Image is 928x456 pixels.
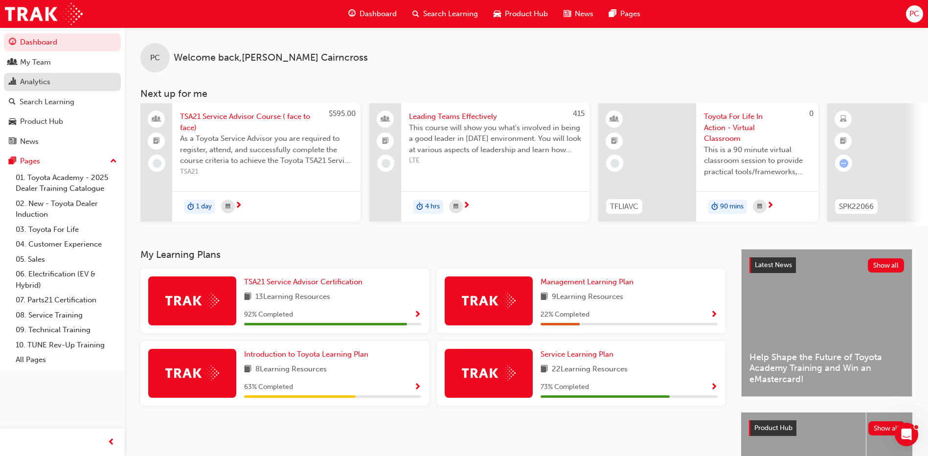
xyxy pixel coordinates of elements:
[620,8,640,20] span: Pages
[564,8,571,20] span: news-icon
[541,349,617,360] a: Service Learning Plan
[4,113,121,131] a: Product Hub
[704,144,811,178] span: This is a 90 minute virtual classroom session to provide practical tools/frameworks, behaviours a...
[541,309,589,320] span: 22 % Completed
[9,58,16,67] span: people-icon
[244,291,251,303] span: book-icon
[165,293,219,308] img: Trak
[382,159,390,168] span: learningRecordVerb_NONE-icon
[9,157,16,166] span: pages-icon
[611,113,618,126] span: learningResourceType_INSTRUCTOR_LED-icon
[749,257,904,273] a: Latest NewsShow all
[244,382,293,393] span: 63 % Completed
[909,8,919,20] span: PC
[12,222,121,237] a: 03. Toyota For Life
[12,196,121,222] a: 02. New - Toyota Dealer Induction
[20,156,40,167] div: Pages
[9,98,16,107] span: search-icon
[4,93,121,111] a: Search Learning
[12,338,121,353] a: 10. TUNE Rev-Up Training
[174,52,368,64] span: Welcome back , [PERSON_NAME] Cairncross
[840,113,847,126] span: learningResourceType_ELEARNING-icon
[601,4,648,24] a: pages-iconPages
[754,424,792,432] span: Product Hub
[541,277,634,286] span: Management Learning Plan
[868,421,905,435] button: Show all
[12,308,121,323] a: 08. Service Training
[226,201,230,213] span: calendar-icon
[153,135,160,148] span: booktick-icon
[20,57,51,68] div: My Team
[235,202,242,210] span: next-icon
[12,170,121,196] a: 01. Toyota Academy - 2025 Dealer Training Catalogue
[414,383,421,392] span: Show Progress
[348,8,356,20] span: guage-icon
[425,201,440,212] span: 4 hrs
[180,111,353,133] span: TSA21 Service Advisor Course ( face to face)
[757,201,762,213] span: calendar-icon
[839,159,848,168] span: learningRecordVerb_ATTEMPT-icon
[906,5,923,23] button: PC
[12,237,121,252] a: 04. Customer Experience
[710,311,718,319] span: Show Progress
[9,38,16,47] span: guage-icon
[4,152,121,170] button: Pages
[575,8,593,20] span: News
[414,311,421,319] span: Show Progress
[4,133,121,151] a: News
[360,8,397,20] span: Dashboard
[741,249,912,397] a: Latest NewsShow allHelp Shape the Future of Toyota Academy Training and Win an eMastercard!
[552,291,623,303] span: 9 Learning Resources
[5,3,83,25] img: Trak
[423,8,478,20] span: Search Learning
[329,109,356,118] span: $595.00
[244,349,372,360] a: Introduction to Toyota Learning Plan
[541,350,613,359] span: Service Learning Plan
[839,201,874,212] span: SPK22066
[556,4,601,24] a: news-iconNews
[20,96,74,108] div: Search Learning
[462,365,516,381] img: Trak
[412,8,419,20] span: search-icon
[409,111,582,122] span: Leading Teams Effectively
[598,103,818,222] a: 0TFLIAVCToyota For Life In Action - Virtual ClassroomThis is a 90 minute virtual classroom sessio...
[244,364,251,376] span: book-icon
[244,276,366,288] a: TSA21 Service Advisor Certification
[12,322,121,338] a: 09. Technical Training
[809,109,814,118] span: 0
[244,277,362,286] span: TSA21 Service Advisor Certification
[541,364,548,376] span: book-icon
[108,436,115,449] span: prev-icon
[140,103,361,222] a: $595.00TSA21 Service Advisor Course ( face to face)As a Toyota Service Advisor you are required t...
[187,201,194,213] span: duration-icon
[573,109,585,118] span: 415
[180,133,353,166] span: As a Toyota Service Advisor you are required to register, attend, and successfully complete the c...
[463,202,470,210] span: next-icon
[868,258,905,273] button: Show all
[505,8,548,20] span: Product Hub
[12,252,121,267] a: 05. Sales
[611,159,619,168] span: learningRecordVerb_NONE-icon
[414,309,421,321] button: Show Progress
[710,309,718,321] button: Show Progress
[416,201,423,213] span: duration-icon
[9,137,16,146] span: news-icon
[710,383,718,392] span: Show Progress
[9,78,16,87] span: chart-icon
[382,113,389,126] span: people-icon
[244,309,293,320] span: 92 % Completed
[255,291,330,303] span: 13 Learning Resources
[4,73,121,91] a: Analytics
[180,166,353,178] span: TSA21
[486,4,556,24] a: car-iconProduct Hub
[840,135,847,148] span: booktick-icon
[153,159,161,168] span: learningRecordVerb_NONE-icon
[711,201,718,213] span: duration-icon
[4,53,121,71] a: My Team
[755,261,792,269] span: Latest News
[340,4,405,24] a: guage-iconDashboard
[125,88,928,99] h3: Next up for me
[4,33,121,51] a: Dashboard
[20,136,39,147] div: News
